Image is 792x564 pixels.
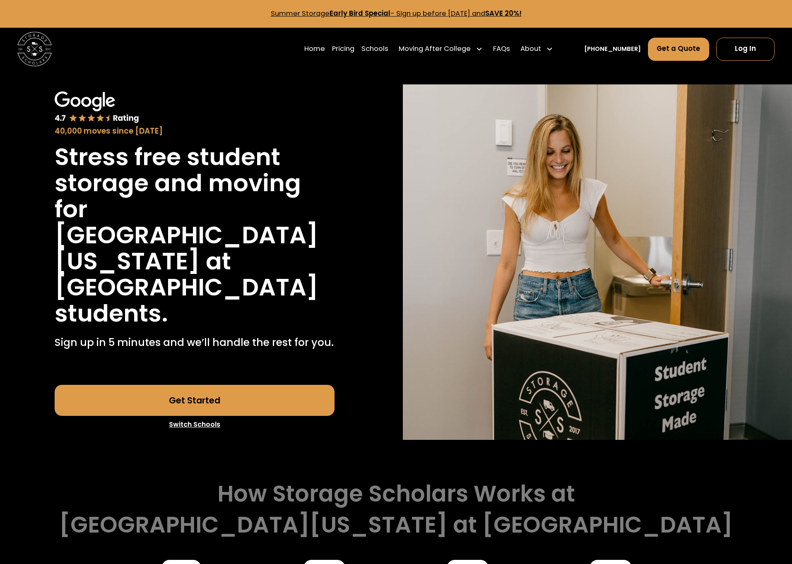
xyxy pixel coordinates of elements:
[648,38,710,61] a: Get a Quote
[330,9,390,18] strong: Early Bird Special
[55,222,335,300] h1: [GEOGRAPHIC_DATA][US_STATE] at [GEOGRAPHIC_DATA]
[395,37,486,61] div: Moving After College
[332,37,354,61] a: Pricing
[716,38,775,61] a: Log In
[493,37,510,61] a: FAQs
[55,335,334,350] p: Sign up in 5 minutes and we’ll handle the rest for you.
[55,385,335,416] a: Get Started
[55,416,335,433] a: Switch Schools
[55,91,139,124] img: Google 4.7 star rating
[217,480,575,507] h2: How Storage Scholars Works at
[403,84,792,440] img: Storage Scholars will have everything waiting for you in your room when you arrive to campus.
[17,32,52,66] img: Storage Scholars main logo
[55,144,335,222] h1: Stress free student storage and moving for
[17,32,52,66] a: home
[520,44,541,54] div: About
[485,9,522,18] strong: SAVE 20%!
[55,125,335,137] div: 40,000 moves since [DATE]
[59,511,733,538] h2: [GEOGRAPHIC_DATA][US_STATE] at [GEOGRAPHIC_DATA]
[271,9,522,18] a: Summer StorageEarly Bird Special- Sign up before [DATE] andSAVE 20%!
[399,44,471,54] div: Moving After College
[517,37,556,61] div: About
[55,300,168,326] h1: students.
[361,37,388,61] a: Schools
[304,37,325,61] a: Home
[584,45,641,54] a: [PHONE_NUMBER]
